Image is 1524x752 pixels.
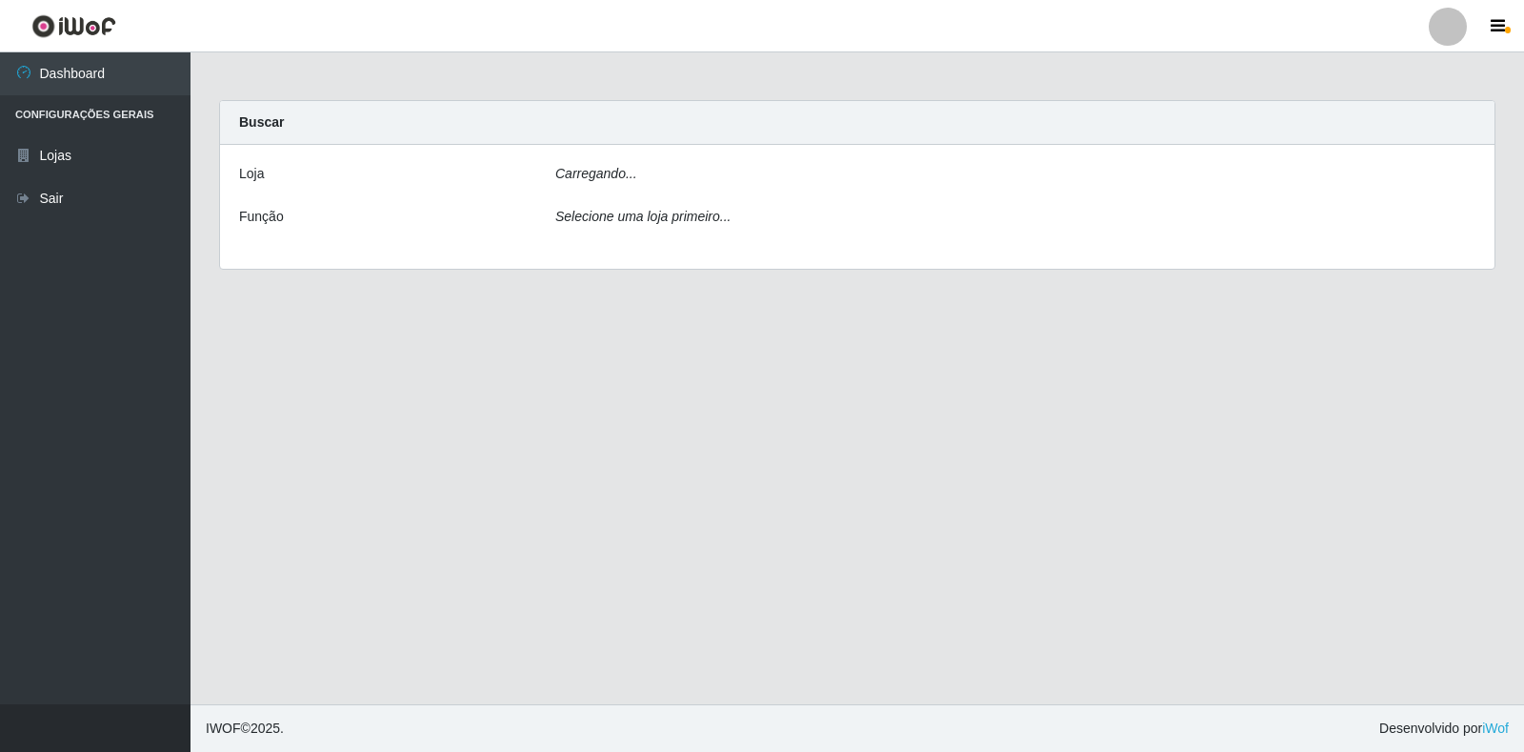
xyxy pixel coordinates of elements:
[1482,721,1509,736] a: iWof
[239,114,284,130] strong: Buscar
[31,14,116,38] img: CoreUI Logo
[555,166,637,181] i: Carregando...
[239,207,284,227] label: Função
[206,721,241,736] span: IWOF
[555,209,731,224] i: Selecione uma loja primeiro...
[1379,719,1509,739] span: Desenvolvido por
[239,164,264,184] label: Loja
[206,719,284,739] span: © 2025 .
